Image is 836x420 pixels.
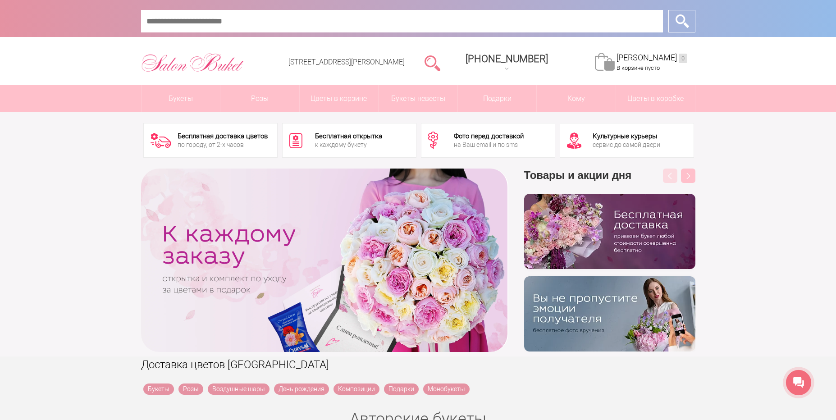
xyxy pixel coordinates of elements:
[524,276,695,352] img: v9wy31nijnvkfycrkduev4dhgt9psb7e.png.webp
[143,383,174,395] a: Букеты
[454,133,524,140] div: Фото перед доставкой
[616,85,695,112] a: Цветы в коробке
[141,51,244,74] img: Цветы Нижний Новгород
[315,133,382,140] div: Бесплатная открытка
[274,383,329,395] a: День рождения
[423,383,470,395] a: Монобукеты
[460,50,553,76] a: [PHONE_NUMBER]
[524,169,695,194] h3: Товары и акции дня
[220,85,299,112] a: Розы
[142,85,220,112] a: Букеты
[141,356,695,373] h1: Доставка цветов [GEOGRAPHIC_DATA]
[466,53,548,64] span: [PHONE_NUMBER]
[300,85,379,112] a: Цветы в корзине
[178,133,268,140] div: Бесплатная доставка цветов
[178,383,203,395] a: Розы
[315,142,382,148] div: к каждому букету
[333,383,379,395] a: Композиции
[208,383,270,395] a: Воздушные шары
[537,85,616,112] span: Кому
[617,64,660,71] span: В корзине пусто
[524,194,695,269] img: hpaj04joss48rwypv6hbykmvk1dj7zyr.png.webp
[458,85,537,112] a: Подарки
[681,169,695,183] button: Next
[454,142,524,148] div: на Ваш email и по sms
[178,142,268,148] div: по городу, от 2-х часов
[384,383,419,395] a: Подарки
[617,53,687,63] a: [PERSON_NAME]
[593,142,660,148] div: сервис до самой двери
[593,133,660,140] div: Культурные курьеры
[288,58,405,66] a: [STREET_ADDRESS][PERSON_NAME]
[679,54,687,63] ins: 0
[379,85,457,112] a: Букеты невесты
